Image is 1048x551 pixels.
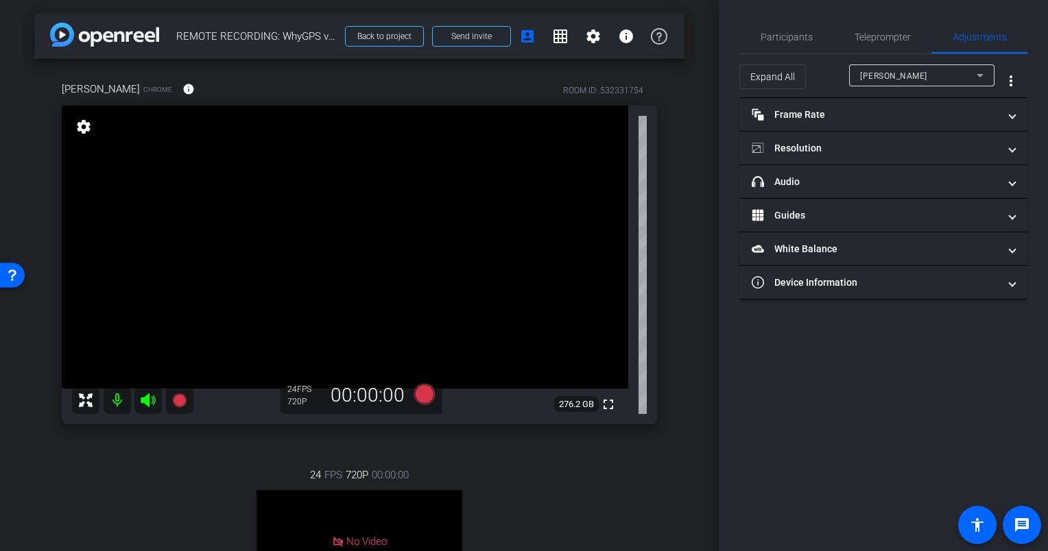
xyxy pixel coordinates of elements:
button: Expand All [739,64,806,89]
mat-expansion-panel-header: White Balance [739,232,1027,265]
mat-expansion-panel-header: Resolution [739,132,1027,164]
span: [PERSON_NAME] [62,82,140,97]
span: Send invite [451,31,492,42]
mat-expansion-panel-header: Device Information [739,266,1027,299]
span: Back to project [357,32,412,41]
div: 24 [287,384,322,395]
div: 00:00:00 [322,384,414,407]
span: [PERSON_NAME] [860,71,927,81]
mat-icon: settings [585,28,602,45]
mat-icon: fullscreen [600,396,617,413]
mat-panel-title: Frame Rate [752,108,999,122]
mat-icon: account_box [519,28,536,45]
span: Chrome [143,84,172,95]
mat-icon: settings [74,119,93,135]
mat-icon: info [618,28,634,45]
span: Expand All [750,64,795,90]
mat-panel-title: Resolution [752,141,999,156]
span: FPS [297,384,311,394]
button: Back to project [345,26,424,47]
span: 00:00:00 [372,467,409,482]
span: 24 [310,467,321,482]
span: Adjustments [953,32,1007,42]
span: REMOTE RECORDING: WhyGPS virtual videography ([PERSON_NAME]) // 2504-11516-CS [176,23,337,50]
img: app-logo [50,23,159,47]
mat-expansion-panel-header: Audio [739,165,1027,198]
mat-panel-title: Audio [752,175,999,189]
mat-icon: grid_on [552,28,569,45]
mat-panel-title: Device Information [752,275,999,290]
span: 720P [346,467,368,482]
mat-panel-title: Guides [752,208,999,223]
button: More Options for Adjustments Panel [995,64,1027,97]
span: FPS [324,467,342,482]
div: ROOM ID: 532331754 [563,84,643,97]
span: 276.2 GB [554,396,599,413]
mat-panel-title: White Balance [752,242,999,256]
mat-icon: info [182,83,195,95]
span: Participants [761,32,813,42]
div: 720P [287,396,322,407]
span: Teleprompter [855,32,911,42]
mat-icon: message [1014,517,1030,533]
mat-expansion-panel-header: Guides [739,199,1027,232]
mat-icon: accessibility [969,517,986,533]
mat-expansion-panel-header: Frame Rate [739,98,1027,131]
mat-icon: more_vert [1003,73,1019,89]
span: No Video [346,535,387,548]
button: Send invite [432,26,511,47]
